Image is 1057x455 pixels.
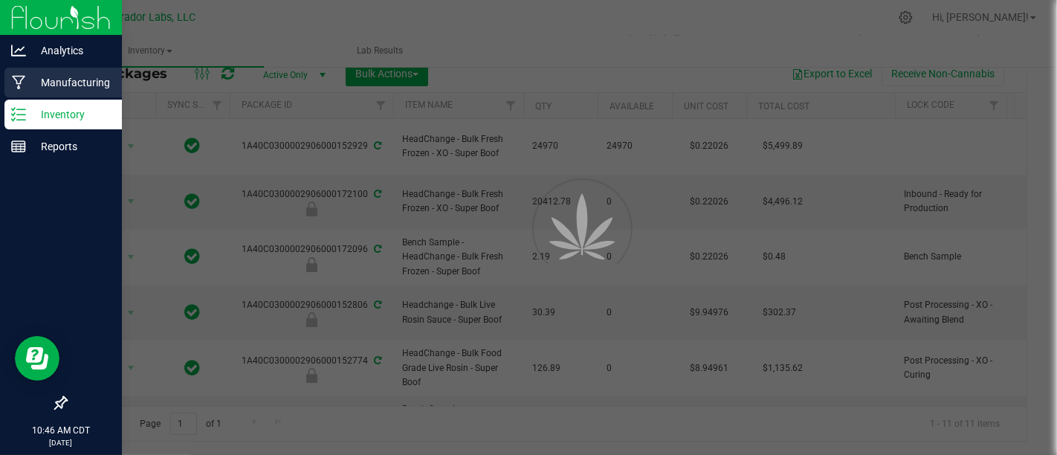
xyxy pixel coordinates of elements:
p: Manufacturing [26,74,115,91]
inline-svg: Inventory [11,107,26,122]
p: 10:46 AM CDT [7,424,115,437]
iframe: Resource center [15,336,59,381]
p: Analytics [26,42,115,59]
p: Inventory [26,106,115,123]
inline-svg: Manufacturing [11,75,26,90]
inline-svg: Reports [11,139,26,154]
p: [DATE] [7,437,115,448]
inline-svg: Analytics [11,43,26,58]
p: Reports [26,138,115,155]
